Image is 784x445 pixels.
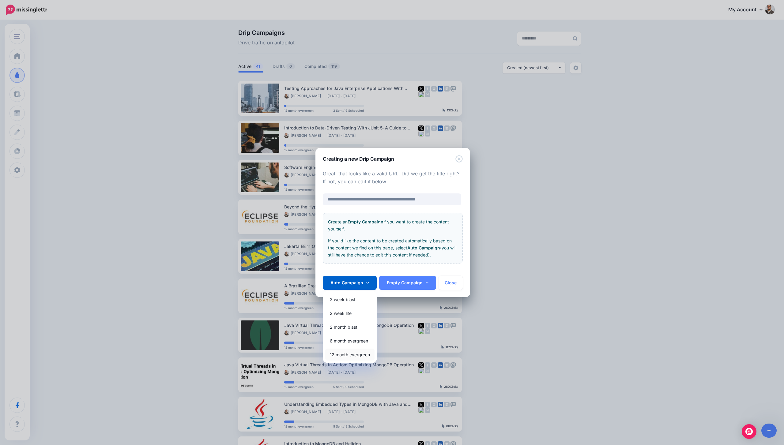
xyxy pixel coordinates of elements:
[323,170,463,186] p: Great, that looks like a valid URL. Did we get the title right? If not, you can edit it below.
[325,335,375,347] a: 6 month evergreen
[328,237,458,258] p: If you'd like the content to be created automatically based on the content we find on this page, ...
[323,276,377,290] a: Auto Campaign
[407,245,440,250] b: Auto Campaign
[379,276,436,290] a: Empty Campaign
[439,276,463,290] button: Close
[348,219,383,224] b: Empty Campaign
[323,155,394,163] h5: Creating a new Drip Campaign
[325,294,375,305] a: 2 week blast
[325,321,375,333] a: 2 month blast
[742,424,756,439] div: Open Intercom Messenger
[328,218,458,232] p: Create an if you want to create the content yourself.
[325,307,375,319] a: 2 week lite
[325,349,375,361] a: 12 month evergreen
[455,155,463,163] button: Close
